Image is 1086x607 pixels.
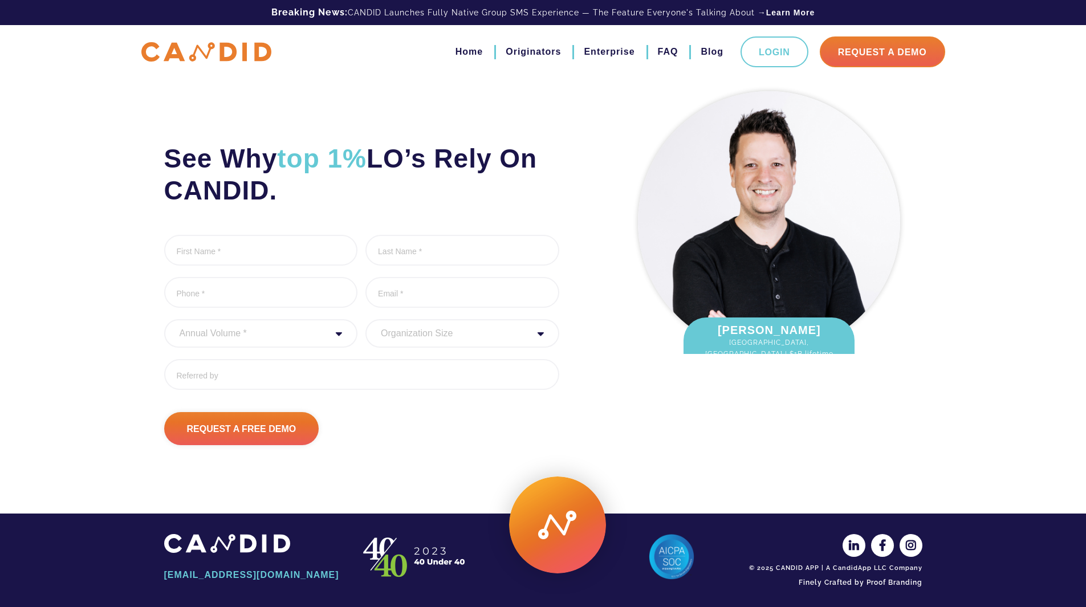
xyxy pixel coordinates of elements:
input: Referred by [164,359,559,390]
img: CANDID APP [164,534,290,553]
span: top 1% [277,144,367,173]
a: Login [741,36,808,67]
h2: See Why LO’s Rely On CANDID. [164,142,559,206]
div: [PERSON_NAME] [684,317,855,377]
a: Originators [506,42,561,62]
input: First Name * [164,235,358,266]
input: Last Name * [365,235,559,266]
span: [GEOGRAPHIC_DATA], [GEOGRAPHIC_DATA] | $1B lifetime fundings. [695,337,843,371]
a: Home [455,42,483,62]
a: Enterprise [584,42,634,62]
a: Learn More [766,7,815,18]
img: CANDID APP [141,42,271,62]
a: Request A Demo [820,36,945,67]
a: FAQ [658,42,678,62]
a: Finely Crafted by Proof Branding [746,573,922,592]
img: CANDID APP [358,534,472,580]
a: [EMAIL_ADDRESS][DOMAIN_NAME] [164,565,341,585]
b: Breaking News: [271,7,348,18]
img: AICPA SOC 2 [649,534,694,580]
input: Request A Free Demo [164,412,319,445]
a: Blog [701,42,723,62]
input: Email * [365,277,559,308]
div: © 2025 CANDID APP | A CandidApp LLC Company [746,564,922,573]
input: Phone * [164,277,358,308]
